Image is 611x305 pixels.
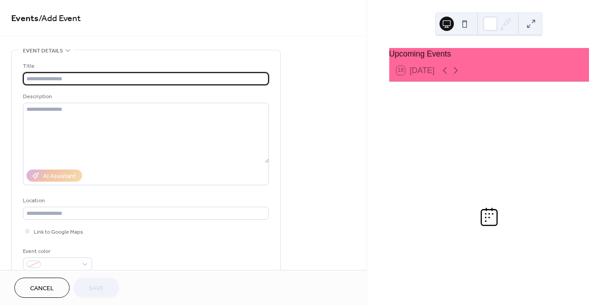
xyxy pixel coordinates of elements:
[23,92,267,101] div: Description
[11,10,39,27] a: Events
[14,278,70,298] button: Cancel
[23,61,267,71] div: Title
[23,247,90,256] div: Event color
[389,48,589,60] div: Upcoming Events
[23,196,267,205] div: Location
[34,227,83,237] span: Link to Google Maps
[30,284,54,293] span: Cancel
[39,10,81,27] span: / Add Event
[23,46,63,56] span: Event details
